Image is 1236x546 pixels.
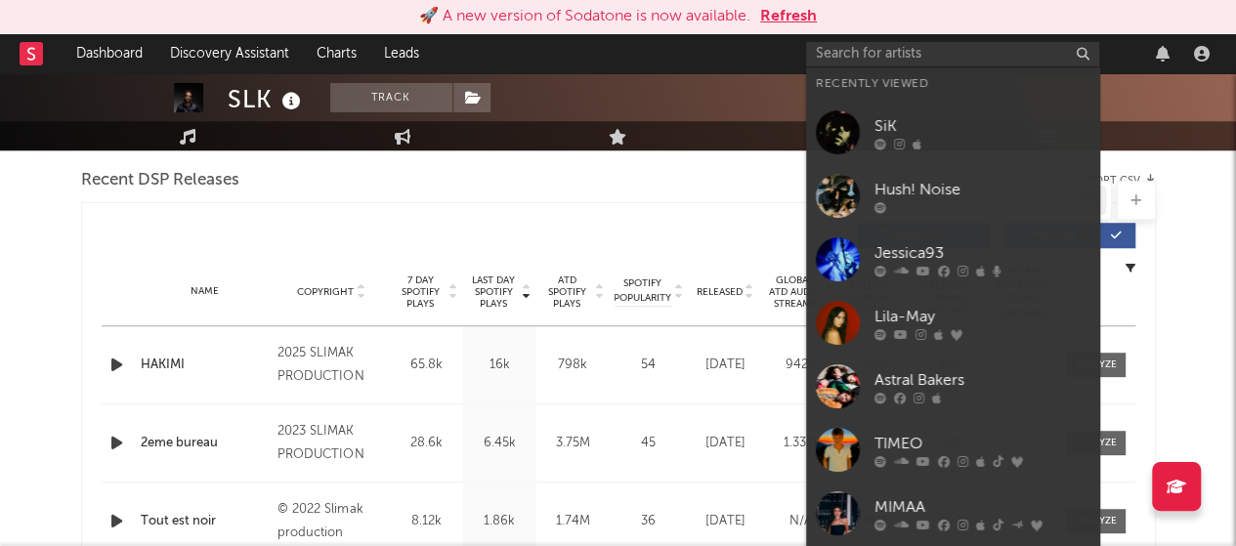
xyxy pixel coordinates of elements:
a: 2eme bureau [141,434,269,453]
div: [DATE] [693,434,758,453]
a: MIMAA [806,482,1099,545]
a: Discovery Assistant [156,34,303,73]
div: 6.45k [468,434,532,453]
div: 8.12k [395,512,458,531]
div: Hush! Noise [874,178,1089,201]
a: Lila-May [806,291,1099,355]
button: Track [330,83,452,112]
a: Leads [370,34,433,73]
div: 45 [615,434,683,453]
div: SLK [228,83,306,115]
div: Astral Bakers [874,368,1089,392]
div: Jessica93 [874,241,1089,265]
a: Jessica93 [806,228,1099,291]
div: 65.8k [395,356,458,375]
div: Recently Viewed [816,72,1089,96]
button: Refresh [760,5,817,28]
div: 2025 SLIMAK PRODUCTION [277,342,384,389]
div: SiK [874,114,1089,138]
a: Astral Bakers [806,355,1099,418]
a: Charts [303,34,370,73]
div: © 2022 Slimak production [277,498,384,545]
button: Export CSV [1075,175,1156,187]
div: 🚀 A new version of Sodatone is now available. [419,5,750,28]
span: Global ATD Audio Streams [768,274,822,310]
input: Search for artists [806,42,1099,66]
a: SiK [806,101,1099,164]
div: [DATE] [693,512,758,531]
div: 1.33M [768,434,833,453]
a: Tout est noir [141,512,269,531]
span: ATD Spotify Plays [541,274,593,310]
span: Spotify Popularity [614,276,671,306]
div: MIMAA [874,495,1089,519]
span: 7 Day Spotify Plays [395,274,447,310]
a: HAKIMI [141,356,269,375]
div: 798k [541,356,605,375]
span: Copyright [297,286,354,298]
div: 942k [768,356,833,375]
div: TIMEO [874,432,1089,455]
div: Name [141,284,269,299]
div: 28.6k [395,434,458,453]
div: [DATE] [693,356,758,375]
a: TIMEO [806,418,1099,482]
div: 16k [468,356,532,375]
div: N/A [768,512,833,531]
div: 2023 SLIMAK PRODUCTION [277,420,384,467]
div: 1.86k [468,512,532,531]
span: Last Day Spotify Plays [468,274,520,310]
a: Hush! Noise [806,164,1099,228]
span: Recent DSP Releases [81,169,239,192]
div: 54 [615,356,683,375]
div: Lila-May [874,305,1089,328]
div: 1.74M [541,512,605,531]
div: 36 [615,512,683,531]
span: Released [697,286,743,298]
a: Dashboard [63,34,156,73]
div: 3.75M [541,434,605,453]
